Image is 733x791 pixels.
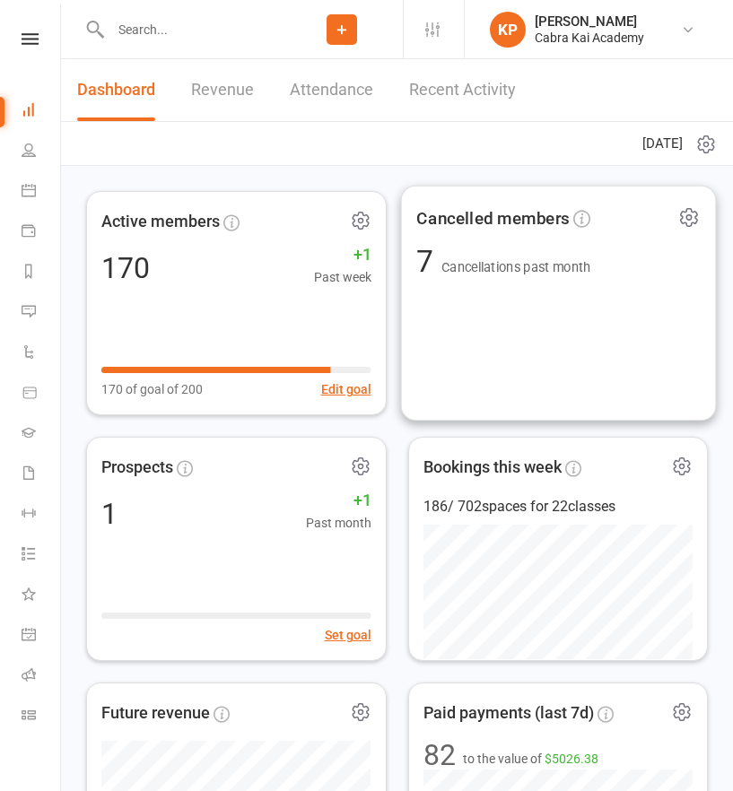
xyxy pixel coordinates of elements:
span: $5026.38 [545,752,598,766]
div: 170 [101,254,150,282]
span: Bookings this week [423,455,562,481]
span: Active members [101,209,220,235]
span: +1 [306,488,371,514]
span: Prospects [101,455,173,481]
span: Cancellations past month [441,259,590,274]
div: Cabra Kai Academy [535,30,644,46]
button: Edit goal [321,379,371,399]
span: 7 [416,243,441,279]
div: KP [490,12,526,48]
a: Roll call kiosk mode [22,656,62,697]
a: Calendar [22,172,62,213]
a: Reports [22,253,62,293]
span: Paid payments (last 7d) [423,700,594,726]
span: Cancelled members [416,204,569,231]
a: Dashboard [77,59,155,121]
span: Past week [314,267,371,287]
span: [DATE] [642,133,683,154]
a: What's New [22,576,62,616]
div: 1 [101,500,118,528]
a: Revenue [191,59,254,121]
a: People [22,132,62,172]
span: Future revenue [101,700,210,726]
a: Product Sales [22,374,62,414]
input: Search... [105,17,281,42]
span: 170 of goal of 200 [101,379,203,399]
a: Payments [22,213,62,253]
div: [PERSON_NAME] [535,13,644,30]
span: Past month [306,513,371,533]
span: to the value of [463,749,598,769]
a: Attendance [290,59,373,121]
a: Recent Activity [409,59,516,121]
span: +1 [314,242,371,268]
button: Set goal [325,625,371,645]
div: 186 / 702 spaces for 22 classes [423,495,694,518]
a: General attendance kiosk mode [22,616,62,656]
div: 82 [423,741,456,769]
a: Dashboard [22,91,62,132]
a: Class kiosk mode [22,697,62,737]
